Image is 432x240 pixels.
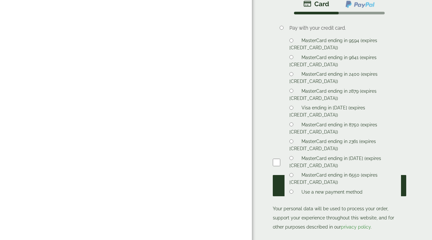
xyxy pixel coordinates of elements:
[289,55,377,69] label: MasterCard ending in 9641 (expires [CREDIT_CARD_DATA])
[289,122,377,136] label: MasterCard ending in 8750 (expires [CREDIT_CARD_DATA])
[289,139,376,153] label: MasterCard ending in 2361 (expires [CREDIT_CARD_DATA])
[289,88,377,103] label: MasterCard ending in 2879 (expires [CREDIT_CARD_DATA])
[289,156,381,170] label: MasterCard ending in [DATE] (expires [CREDIT_CARD_DATA])
[341,224,371,230] a: privacy policy
[289,24,396,32] p: Pay with your credit card.
[289,105,365,120] label: Visa ending in [DATE] (expires [CREDIT_CARD_DATA])
[289,72,378,86] label: MasterCard ending in 2400 (expires [CREDIT_CARD_DATA])
[289,172,378,187] label: MasterCard ending in 6550 (expires [CREDIT_CARD_DATA])
[289,38,377,52] label: MasterCard ending in 9594 (expires [CREDIT_CARD_DATA])
[299,189,365,197] label: Use a new payment method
